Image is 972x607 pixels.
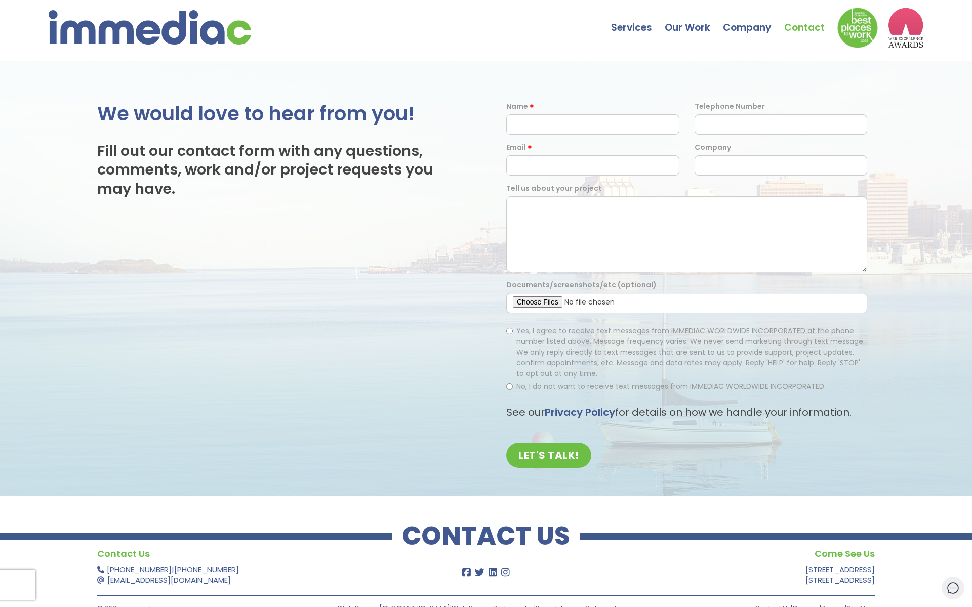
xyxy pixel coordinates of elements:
[695,101,765,112] label: Telephone Number
[784,3,837,38] a: Contact
[558,546,875,561] h4: Come See Us
[97,546,414,561] h4: Contact Us
[723,3,784,38] a: Company
[174,564,239,575] a: [PHONE_NUMBER]
[805,564,875,585] a: [STREET_ADDRESS][STREET_ADDRESS]
[506,280,657,290] label: Documents/screenshots/etc (optional)
[49,10,251,45] img: immediac
[506,183,602,194] label: Tell us about your project
[97,564,414,585] p: |
[506,328,513,334] input: Yes, I agree to receive text messages from IMMEDIAC WORLDWIDE INCORPORATED at the phone number li...
[516,381,826,392] span: No, I do not want to receive text messages from IMMEDIAC WORLDWIDE INCORPORATED.
[837,8,878,48] img: Down
[506,405,867,420] p: See our for details on how we handle your information.
[506,443,591,468] input: LET'S TALK!
[506,101,528,112] label: Name
[611,3,665,38] a: Services
[107,564,172,575] a: [PHONE_NUMBER]
[545,405,615,419] a: Privacy Policy
[97,101,466,126] h2: We would love to hear from you!
[695,142,731,153] label: Company
[888,8,923,48] img: logo2_wea_nobg.webp
[516,326,865,378] span: Yes, I agree to receive text messages from IMMEDIAC WORLDWIDE INCORPORATED at the phone number li...
[506,383,513,390] input: No, I do not want to receive text messages from IMMEDIAC WORLDWIDE INCORPORATED.
[506,142,526,153] label: Email
[392,526,580,546] h2: CONTACT US
[97,142,466,198] h3: Fill out our contact form with any questions, comments, work and/or project requests you may have.
[665,3,723,38] a: Our Work
[107,575,231,585] a: [EMAIL_ADDRESS][DOMAIN_NAME]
